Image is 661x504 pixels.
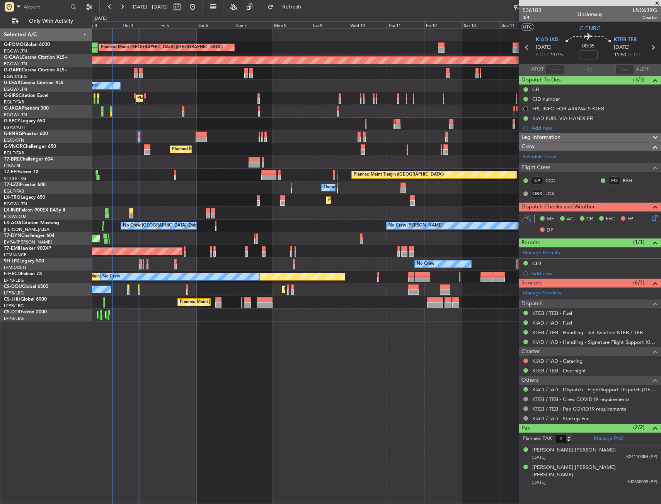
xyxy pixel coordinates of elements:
[579,24,601,32] span: G-ENRG
[417,258,434,270] div: No Crew
[172,144,294,155] div: Planned Maint [GEOGRAPHIC_DATA] ([GEOGRAPHIC_DATA])
[545,190,563,197] a: JGA
[4,303,24,309] a: LFPB/LBG
[4,144,56,149] a: G-VNORChallenger 650
[4,119,20,123] span: G-SPCY
[4,157,20,162] span: T7-BRE
[4,265,26,271] a: LFMD/CEQ
[532,406,626,412] a: KTEB / TEB - Pax COVID19 requirements
[4,106,22,111] span: G-JAGA
[636,66,649,73] span: ALDT
[521,24,534,30] button: UTC
[159,21,197,28] div: Fri 5
[532,480,545,485] span: [DATE]
[4,42,50,47] a: G-FOMOGlobal 6000
[531,189,543,198] div: OBX
[4,42,24,47] span: G-FOMO
[532,320,572,326] a: KIAD / IAD - Fuel
[521,424,530,433] span: Pax
[4,137,24,143] a: EGSS/STN
[83,21,121,28] div: Wed 3
[9,15,84,27] button: Only With Activity
[4,86,27,92] a: EGGW/LTN
[4,277,24,283] a: LFPB/LBG
[633,423,644,431] span: (2/2)
[627,479,657,485] span: 542500009 (PP)
[349,21,387,28] div: Wed 10
[324,182,337,193] div: Owner
[521,142,535,151] span: Crew
[532,86,539,93] div: CB
[523,249,560,257] a: Manage Permits
[547,227,554,234] span: DP
[626,454,657,460] span: K2411008H (PP)
[462,21,500,28] div: Sat 13
[4,48,27,54] a: EGGW/LTN
[4,272,21,276] span: F-HECD
[521,279,542,288] span: Services
[4,125,25,130] a: LGAV/ATH
[4,310,47,315] a: CS-DTRFalcon 2000
[4,310,20,315] span: CS-DTR
[532,310,572,316] a: KTEB / TEB - Fuel
[424,21,462,28] div: Fri 12
[532,125,657,131] div: Add new
[4,112,27,118] a: EGGW/LTN
[4,233,55,238] a: T7-DYNChallenger 604
[4,68,68,73] a: G-GARECessna Citation XLS+
[532,367,586,374] a: KTEB / TEB - Overnight
[627,215,633,223] span: FP
[131,3,168,10] span: [DATE] - [DATE]
[4,233,21,238] span: T7-DYN
[4,170,17,174] span: T7-FFI
[235,21,273,28] div: Sun 7
[276,4,308,10] span: Refresh
[614,36,637,44] span: KTEB TEB
[623,177,640,184] a: RAH
[586,215,593,223] span: CR
[4,119,45,123] a: G-SPCYLegacy 650
[536,36,559,44] span: KIAD IAD
[388,220,443,232] div: No Crew [PERSON_NAME]
[4,221,22,225] span: LX-AOA
[633,14,657,21] span: Charter
[532,386,657,393] a: KIAD / IAD - Dispatch - FlightSupport Dispatch [GEOGRAPHIC_DATA]
[4,252,27,258] a: LFMN/NCE
[311,21,349,28] div: Tue 9
[521,203,595,211] span: Dispatch Checks and Weather
[4,93,19,98] span: G-SIRS
[532,96,560,102] div: CID number
[521,163,550,172] span: Flight Crew
[4,68,22,73] span: G-GARE
[633,76,644,84] span: (3/3)
[4,55,22,60] span: G-GAAL
[4,188,24,194] a: EGLF/FAB
[532,115,593,122] div: KIAD FUEL VIA HANDLER
[523,435,552,443] label: Planned PAX
[532,339,657,345] a: KIAD / IAD - Handling - Signature Flight Support KIAD / IAD
[523,289,561,297] a: Manage Services
[101,42,223,53] div: Planned Maint [GEOGRAPHIC_DATA] ([GEOGRAPHIC_DATA])
[614,44,630,51] span: [DATE]
[523,153,556,161] a: Schedule Crew
[4,55,68,60] a: G-GAALCessna Citation XLS+
[521,376,538,385] span: Others
[121,21,159,28] div: Thu 4
[567,215,574,223] span: AC
[4,81,63,85] a: G-LEAXCessna Citation XLS
[606,215,615,223] span: FFC
[4,74,27,79] a: EGNR/CEG
[4,183,46,187] a: T7-LZZIPraetor 600
[264,1,310,13] button: Refresh
[536,51,549,59] span: ETOT
[4,259,19,264] span: 9H-LPZ
[531,66,544,73] span: ATOT
[102,271,120,282] div: No Crew
[4,195,45,200] a: LX-TROLegacy 650
[4,259,44,264] a: 9H-LPZLegacy 500
[4,163,21,169] a: LTBA/ISL
[594,435,623,443] a: Manage PAX
[4,201,27,207] a: EGGW/LTN
[521,299,543,308] span: Dispatch
[523,14,541,21] span: 3/4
